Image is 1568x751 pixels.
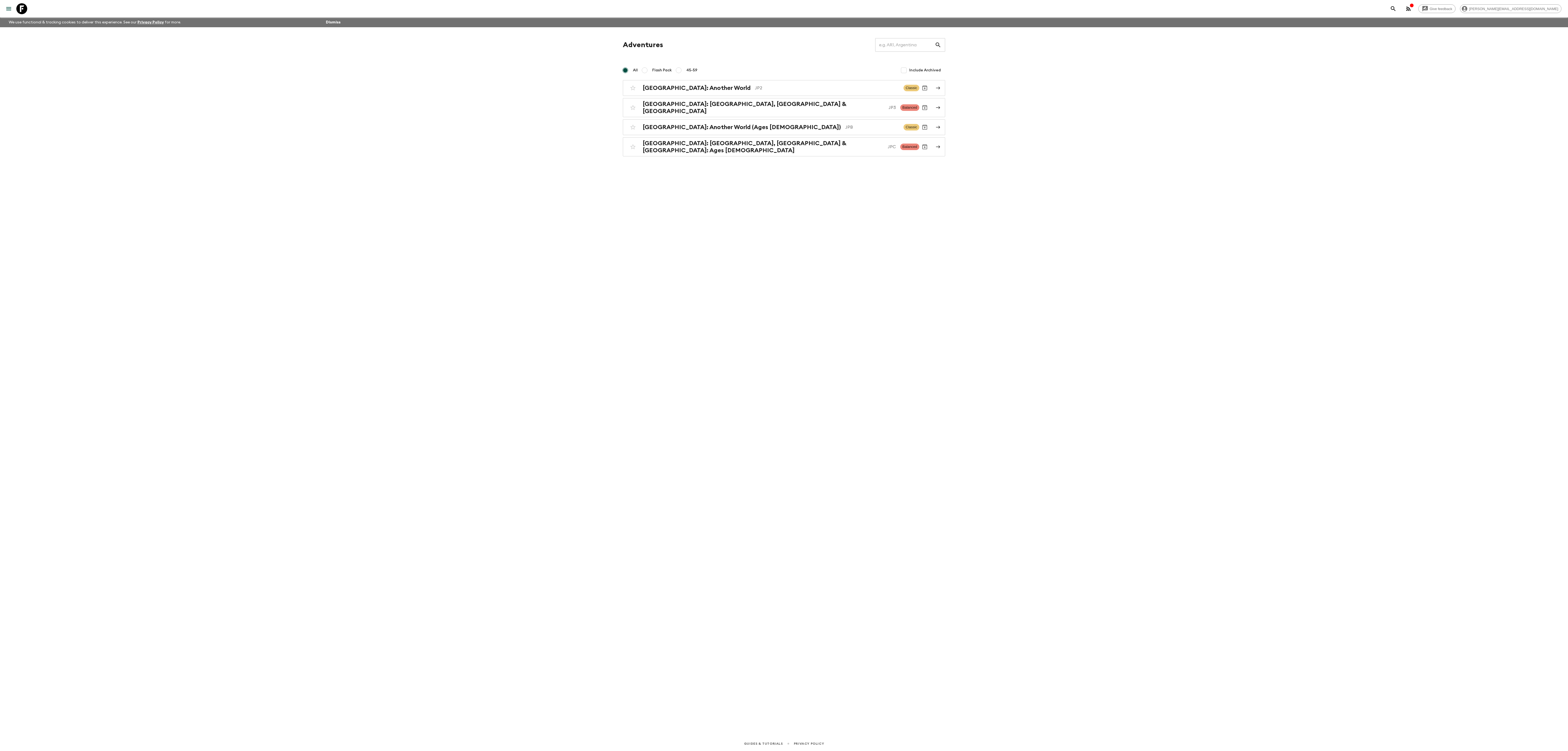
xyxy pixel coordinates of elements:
[744,741,783,747] a: Guides & Tutorials
[904,85,919,91] span: Classic
[919,141,930,152] button: Archive
[623,98,945,117] a: [GEOGRAPHIC_DATA]: [GEOGRAPHIC_DATA], [GEOGRAPHIC_DATA] & [GEOGRAPHIC_DATA]JP3BalancedArchive
[875,37,935,53] input: e.g. AR1, Argentina
[904,124,919,130] span: Classic
[652,68,672,73] span: Flash Pack
[919,83,930,93] button: Archive
[909,68,941,73] span: Include Archived
[900,144,919,150] span: Balanced
[3,3,14,14] button: menu
[623,137,945,156] a: [GEOGRAPHIC_DATA]: [GEOGRAPHIC_DATA], [GEOGRAPHIC_DATA] & [GEOGRAPHIC_DATA]: Ages [DEMOGRAPHIC_DA...
[1388,3,1399,14] button: search adventures
[643,84,751,92] h2: [GEOGRAPHIC_DATA]: Another World
[633,68,638,73] span: All
[919,122,930,133] button: Archive
[686,68,697,73] span: 45-59
[623,119,945,135] a: [GEOGRAPHIC_DATA]: Another World (Ages [DEMOGRAPHIC_DATA])JPBClassicArchive
[1427,7,1455,11] span: Give feedback
[1466,7,1561,11] span: [PERSON_NAME][EMAIL_ADDRESS][DOMAIN_NAME]
[755,85,899,91] p: JP2
[794,741,824,747] a: Privacy Policy
[623,80,945,96] a: [GEOGRAPHIC_DATA]: Another WorldJP2ClassicArchive
[623,39,663,50] h1: Adventures
[919,102,930,113] button: Archive
[889,104,896,111] p: JP3
[1418,4,1456,13] a: Give feedback
[845,124,899,130] p: JPB
[643,124,841,131] h2: [GEOGRAPHIC_DATA]: Another World (Ages [DEMOGRAPHIC_DATA])
[7,17,183,27] p: We use functional & tracking cookies to deliver this experience. See our for more.
[324,19,342,26] button: Dismiss
[643,101,884,115] h2: [GEOGRAPHIC_DATA]: [GEOGRAPHIC_DATA], [GEOGRAPHIC_DATA] & [GEOGRAPHIC_DATA]
[643,140,883,154] h2: [GEOGRAPHIC_DATA]: [GEOGRAPHIC_DATA], [GEOGRAPHIC_DATA] & [GEOGRAPHIC_DATA]: Ages [DEMOGRAPHIC_DATA]
[900,104,919,111] span: Balanced
[888,144,896,150] p: JPC
[1460,4,1561,13] div: [PERSON_NAME][EMAIL_ADDRESS][DOMAIN_NAME]
[137,20,164,24] a: Privacy Policy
